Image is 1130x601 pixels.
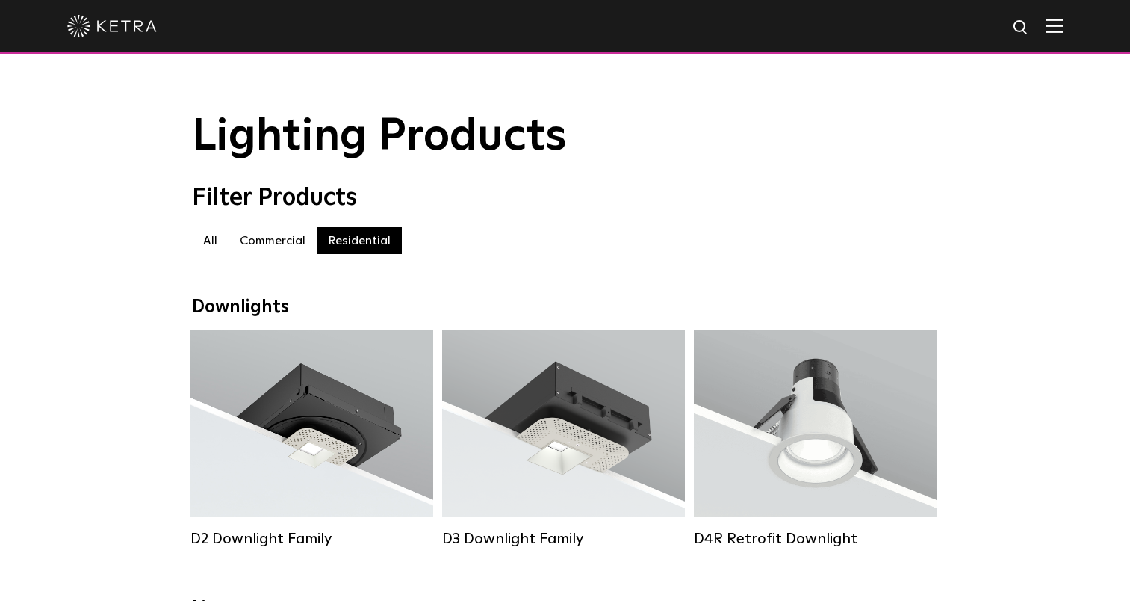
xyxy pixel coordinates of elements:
img: Hamburger%20Nav.svg [1046,19,1063,33]
div: D3 Downlight Family [442,530,685,548]
label: All [192,227,229,254]
div: D4R Retrofit Downlight [694,530,937,548]
label: Commercial [229,227,317,254]
div: D2 Downlight Family [190,530,433,548]
a: D4R Retrofit Downlight Lumen Output:800Colors:White / BlackBeam Angles:15° / 25° / 40° / 60°Watta... [694,330,937,548]
a: D3 Downlight Family Lumen Output:700 / 900 / 1100Colors:White / Black / Silver / Bronze / Paintab... [442,330,685,548]
div: Filter Products [192,184,939,212]
img: ketra-logo-2019-white [67,15,157,37]
label: Residential [317,227,402,254]
span: Lighting Products [192,114,567,159]
a: D2 Downlight Family Lumen Output:1200Colors:White / Black / Gloss Black / Silver / Bronze / Silve... [190,330,433,548]
div: Downlights [192,297,939,318]
img: search icon [1012,19,1031,37]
